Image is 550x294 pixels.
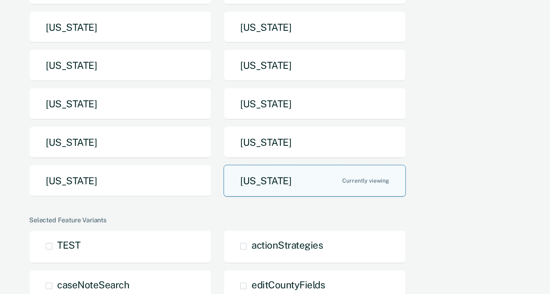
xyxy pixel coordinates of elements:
[29,49,211,81] button: [US_STATE]
[224,165,406,197] button: [US_STATE]
[224,126,406,158] button: [US_STATE]
[29,126,211,158] button: [US_STATE]
[29,88,211,120] button: [US_STATE]
[252,239,323,251] span: actionStrategies
[57,279,129,290] span: caseNoteSearch
[29,11,211,43] button: [US_STATE]
[57,239,80,251] span: TEST
[29,216,518,224] div: Selected Feature Variants
[224,88,406,120] button: [US_STATE]
[252,279,325,290] span: editCountyFields
[224,11,406,43] button: [US_STATE]
[224,49,406,81] button: [US_STATE]
[29,165,211,197] button: [US_STATE]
